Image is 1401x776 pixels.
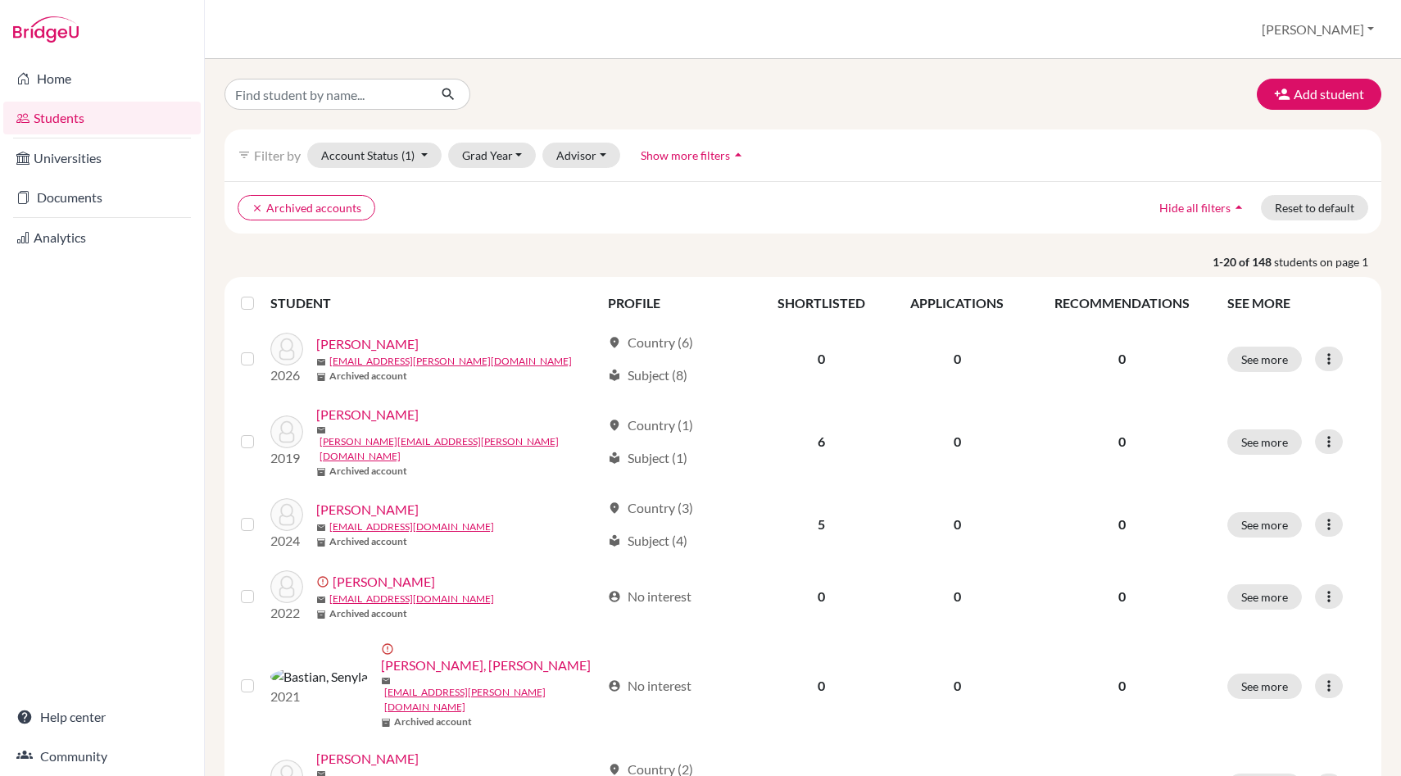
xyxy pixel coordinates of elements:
[316,595,326,605] span: mail
[329,464,407,479] b: Archived account
[316,372,326,382] span: inventory_2
[238,195,375,220] button: clearArchived accounts
[316,749,419,769] a: [PERSON_NAME]
[1231,199,1247,216] i: arrow_drop_up
[3,740,201,773] a: Community
[1254,14,1381,45] button: [PERSON_NAME]
[316,575,333,588] span: error_outline
[316,523,326,533] span: mail
[329,520,494,534] a: [EMAIL_ADDRESS][DOMAIN_NAME]
[608,419,621,432] span: location_on
[887,284,1027,323] th: APPLICATIONS
[381,656,591,675] a: [PERSON_NAME], [PERSON_NAME]
[608,501,621,515] span: location_on
[887,323,1027,395] td: 0
[3,701,201,733] a: Help center
[384,685,601,715] a: [EMAIL_ADDRESS][PERSON_NAME][DOMAIN_NAME]
[224,79,428,110] input: Find student by name...
[316,357,326,367] span: mail
[270,284,598,323] th: STUDENT
[320,434,601,464] a: [PERSON_NAME][EMAIL_ADDRESS][PERSON_NAME][DOMAIN_NAME]
[316,467,326,477] span: inventory_2
[329,606,407,621] b: Archived account
[608,365,687,385] div: Subject (8)
[1036,676,1208,696] p: 0
[608,534,621,547] span: local_library
[608,369,621,382] span: local_library
[316,538,326,547] span: inventory_2
[608,333,693,352] div: Country (6)
[1145,195,1261,220] button: Hide all filtersarrow_drop_up
[1261,195,1368,220] button: Reset to default
[1227,429,1302,455] button: See more
[3,142,201,175] a: Universities
[316,425,326,435] span: mail
[270,333,303,365] img: Adams, Kaitlin
[608,676,691,696] div: No interest
[1227,347,1302,372] button: See more
[270,415,303,448] img: Adderley, Christal
[333,572,435,592] a: [PERSON_NAME]
[1227,512,1302,538] button: See more
[270,531,303,551] p: 2024
[1027,284,1217,323] th: RECOMMENDATIONS
[1257,79,1381,110] button: Add student
[608,763,621,776] span: location_on
[608,452,621,465] span: local_library
[755,323,887,395] td: 0
[316,610,326,619] span: inventory_2
[270,667,368,687] img: Bastian, Senyla
[608,679,621,692] span: account_circle
[448,143,537,168] button: Grad Year
[627,143,760,168] button: Show more filtersarrow_drop_up
[381,642,397,656] span: error_outline
[1036,349,1208,369] p: 0
[542,143,620,168] button: Advisor
[254,147,301,163] span: Filter by
[13,16,79,43] img: Bridge-U
[3,221,201,254] a: Analytics
[1227,584,1302,610] button: See more
[270,687,368,706] p: 2021
[1274,253,1381,270] span: students on page 1
[608,590,621,603] span: account_circle
[1036,587,1208,606] p: 0
[887,633,1027,739] td: 0
[755,560,887,633] td: 0
[608,336,621,349] span: location_on
[1213,253,1274,270] strong: 1-20 of 148
[887,560,1027,633] td: 0
[1227,674,1302,699] button: See more
[394,715,472,729] b: Archived account
[608,587,691,606] div: No interest
[608,498,693,518] div: Country (3)
[270,570,303,603] img: Baeres, Maximilian
[608,448,687,468] div: Subject (1)
[1159,201,1231,215] span: Hide all filters
[1036,515,1208,534] p: 0
[307,143,442,168] button: Account Status(1)
[381,718,391,728] span: inventory_2
[1036,432,1208,452] p: 0
[252,202,263,214] i: clear
[329,534,407,549] b: Archived account
[3,62,201,95] a: Home
[887,395,1027,488] td: 0
[381,676,391,686] span: mail
[755,633,887,739] td: 0
[755,284,887,323] th: SHORTLISTED
[329,354,572,369] a: [EMAIL_ADDRESS][PERSON_NAME][DOMAIN_NAME]
[755,395,887,488] td: 6
[316,334,419,354] a: [PERSON_NAME]
[641,148,730,162] span: Show more filters
[238,148,251,161] i: filter_list
[401,148,415,162] span: (1)
[270,498,303,531] img: Albury, Adiza
[3,181,201,214] a: Documents
[598,284,755,323] th: PROFILE
[608,415,693,435] div: Country (1)
[316,405,419,424] a: [PERSON_NAME]
[329,369,407,383] b: Archived account
[887,488,1027,560] td: 0
[1217,284,1375,323] th: SEE MORE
